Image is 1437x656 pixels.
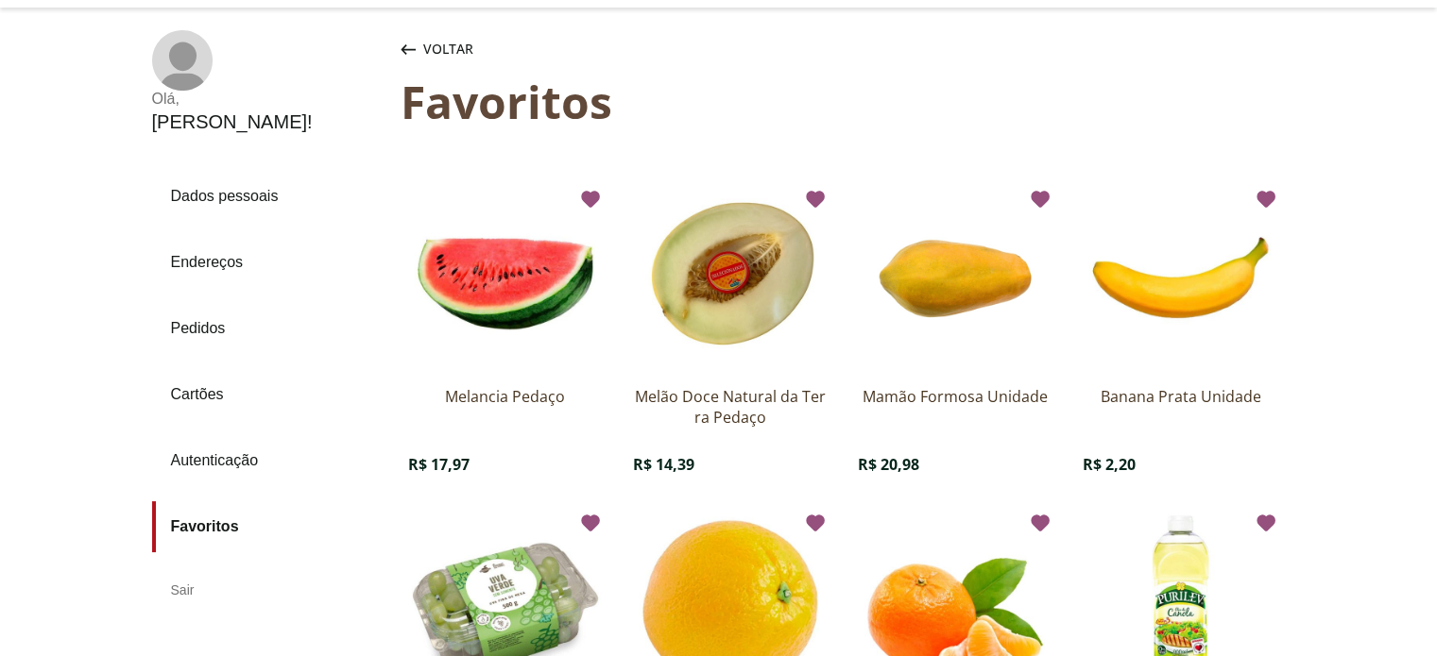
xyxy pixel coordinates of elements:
[858,180,1052,475] section: Produto Mamão Formosa Unidade
[633,386,828,428] span: Melão Doce Natural da Terra Pedaço
[1083,180,1277,475] section: Produto Banana Prata Unidade
[1083,454,1277,475] div: Linha de sessão
[397,30,477,68] button: Voltar
[408,454,603,475] div: Linha de sessão
[152,369,385,420] a: Cartões
[881,454,898,475] span: 20
[1083,454,1102,475] span: R$
[152,91,313,108] div: Olá ,
[152,501,385,552] a: Favoritos
[431,454,448,475] span: 17
[152,567,385,613] div: Sair
[633,386,828,428] div: Nome do produto Melão Doce Natural da Terra Pedaço
[423,40,473,59] span: Voltar
[152,435,385,486] a: Autenticação
[408,180,603,475] section: Produto Melancia Pedaço
[152,111,313,133] div: [PERSON_NAME] !
[408,180,603,375] img: Melancia Pedaço
[858,180,1052,375] img: Mamão Formosa Unidade
[1083,386,1277,428] div: Nome do produto Banana Prata Unidade
[401,76,1286,127] div: Favoritos
[677,454,694,475] span: 39
[633,180,828,375] img: Melão Doce Natural da Terra Pedaço
[1083,180,1277,475] a: View product details for Banana Prata Unidade
[1083,180,1277,375] img: Banana Prata Unidade
[152,171,385,222] a: Dados pessoais
[1105,454,1114,475] span: 2
[633,180,828,378] div: Imagem do produto Melão Doce Natural da Terra Pedaço
[1114,454,1119,475] span: ,
[1083,435,1277,454] div: Linha de sessão
[858,454,1052,475] div: Linha de sessão
[453,454,470,475] span: 97
[858,180,1052,475] a: View product details for Mamão Formosa Unidade
[633,454,828,475] div: Linha de sessão
[863,386,1048,428] span: Mamão Formosa Unidade
[673,454,677,475] span: ,
[448,454,453,475] span: ,
[1100,386,1260,428] span: Banana Prata Unidade
[1083,180,1277,378] div: Imagem do produto Banana Prata Unidade
[902,454,919,475] span: 98
[408,180,603,475] a: View product details for Melancia Pedaço
[858,454,877,475] span: R$
[858,180,1052,378] div: Imagem do produto Mamão Formosa Unidade
[1119,454,1136,475] span: 20
[633,180,828,475] a: View product details for Melão Doce Natural da Terra Pedaço
[408,435,603,454] div: Linha de sessão
[152,303,385,354] a: Pedidos
[408,386,603,428] div: Nome do produto Melancia Pedaço
[858,386,1052,428] div: Nome do produto Mamão Formosa Unidade
[656,454,673,475] span: 14
[633,454,652,475] span: R$
[633,180,828,475] section: Produto Melão Doce Natural da Terra Pedaço
[858,435,1052,454] div: Linha de sessão
[408,454,427,475] span: R$
[152,237,385,288] a: Endereços
[445,386,565,428] span: Melancia Pedaço
[633,435,828,454] div: Linha de sessão
[408,180,603,378] div: Imagem do produto Melancia Pedaço
[898,454,902,475] span: ,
